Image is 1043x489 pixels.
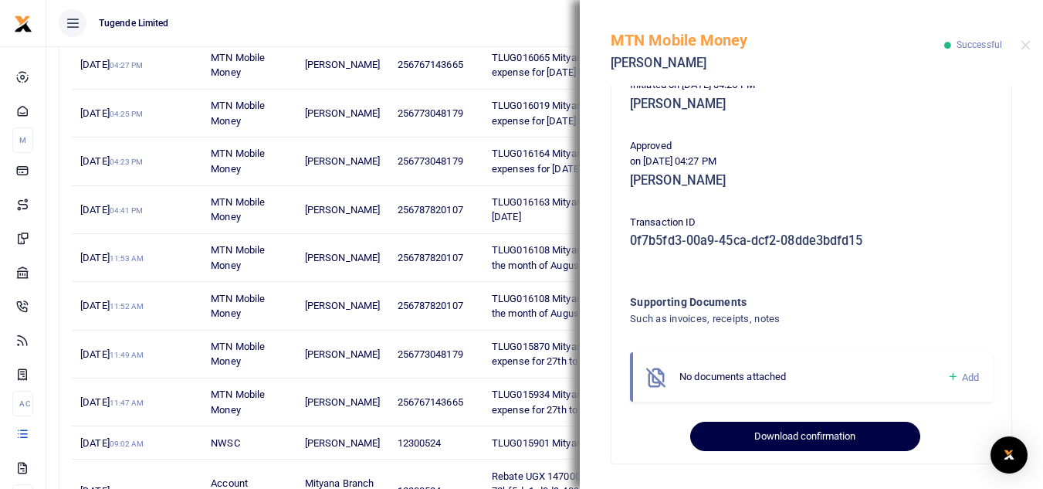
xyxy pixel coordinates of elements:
img: logo-small [14,15,32,33]
span: MTN Mobile Money [211,389,265,416]
span: [PERSON_NAME] [305,204,380,216]
small: 11:53 AM [110,254,144,263]
small: 04:27 PM [110,61,144,70]
span: 12300524 [398,437,442,449]
span: TLUG016065 Mityana branch weekly expense for [DATE] to [DATE] [492,52,654,79]
span: MTN Mobile Money [211,341,265,368]
span: [DATE] [80,107,143,119]
span: MTN Mobile Money [211,293,265,320]
span: TLUG016163 Mityana branch yaka for [DATE] [492,196,659,223]
small: 04:41 PM [110,206,144,215]
button: Download confirmation [690,422,919,451]
span: MTN Mobile Money [211,148,265,175]
small: 04:25 PM [110,110,144,118]
span: [PERSON_NAME] [305,300,380,311]
span: NWSC [211,437,239,449]
h5: [PERSON_NAME] [630,97,993,112]
span: Add [962,372,979,383]
a: logo-small logo-large logo-large [14,17,32,29]
p: Transaction ID [630,215,993,231]
a: Add [947,368,979,386]
li: Ac [12,391,33,416]
small: 11:47 AM [110,399,144,407]
span: [DATE] [80,155,143,167]
span: [PERSON_NAME] [305,396,380,408]
span: No documents attached [679,371,786,382]
h5: 0f7b5fd3-00a9-45ca-dcf2-08dde3bdfd15 [630,233,993,249]
span: [DATE] [80,59,143,70]
span: TLUG015870 Mityana branch breakfast expense for 27th to [DATE] [492,341,666,368]
span: MTN Mobile Money [211,100,265,127]
span: TLUG015934 Mityana branch weekly expense for 27th to [DATE] [492,389,654,416]
span: [DATE] [80,204,143,216]
span: Successful [957,39,1002,50]
span: TLUG016108 Mityana office internet for the month of August [492,293,668,320]
span: 256773048179 [398,348,463,360]
span: TLUG016108 Mityana office internet for the month of August [492,244,668,271]
small: 11:49 AM [110,351,144,359]
h5: [PERSON_NAME] [611,56,944,71]
span: MTN Mobile Money [211,196,265,223]
span: 256767143665 [398,59,463,70]
span: Tugende Limited [93,16,175,30]
span: 256787820107 [398,204,463,216]
li: M [12,127,33,153]
span: 256773048179 [398,155,463,167]
span: 256767143665 [398,396,463,408]
span: TLUG016164 Mityana weekly breakfast expenses for [DATE] to [DATE] [492,148,667,175]
p: on [DATE] 04:27 PM [630,154,993,170]
span: [DATE] [80,437,144,449]
p: Initiated on [DATE] 04:25 PM [630,77,993,93]
span: MTN Mobile Money [211,244,265,271]
span: [PERSON_NAME] [305,107,380,119]
small: 04:23 PM [110,158,144,166]
span: [DATE] [80,300,144,311]
h5: MTN Mobile Money [611,31,944,49]
span: [PERSON_NAME] [305,155,380,167]
small: 11:52 AM [110,302,144,311]
span: [DATE] [80,348,144,360]
span: TLUG015901 Mityana NWSC [DATE] [492,437,650,449]
h4: Such as invoices, receipts, notes [630,311,930,328]
span: 256787820107 [398,300,463,311]
div: Open Intercom Messenger [991,436,1028,474]
span: [PERSON_NAME] [305,59,380,70]
span: MTN Mobile Money [211,52,265,79]
span: [DATE] [80,396,144,408]
span: TLUG016019 Mityana branch breakfast expense for [DATE] to [DATE] [492,100,666,127]
span: 256787820107 [398,252,463,263]
small: 09:02 AM [110,440,144,448]
h4: Supporting Documents [630,294,930,311]
p: Approved [630,138,993,155]
button: Close [1021,40,1031,50]
span: [PERSON_NAME] [305,437,380,449]
span: 256773048179 [398,107,463,119]
h5: [PERSON_NAME] [630,173,993,188]
span: [DATE] [80,252,144,263]
span: [PERSON_NAME] [305,252,380,263]
span: [PERSON_NAME] [305,348,380,360]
